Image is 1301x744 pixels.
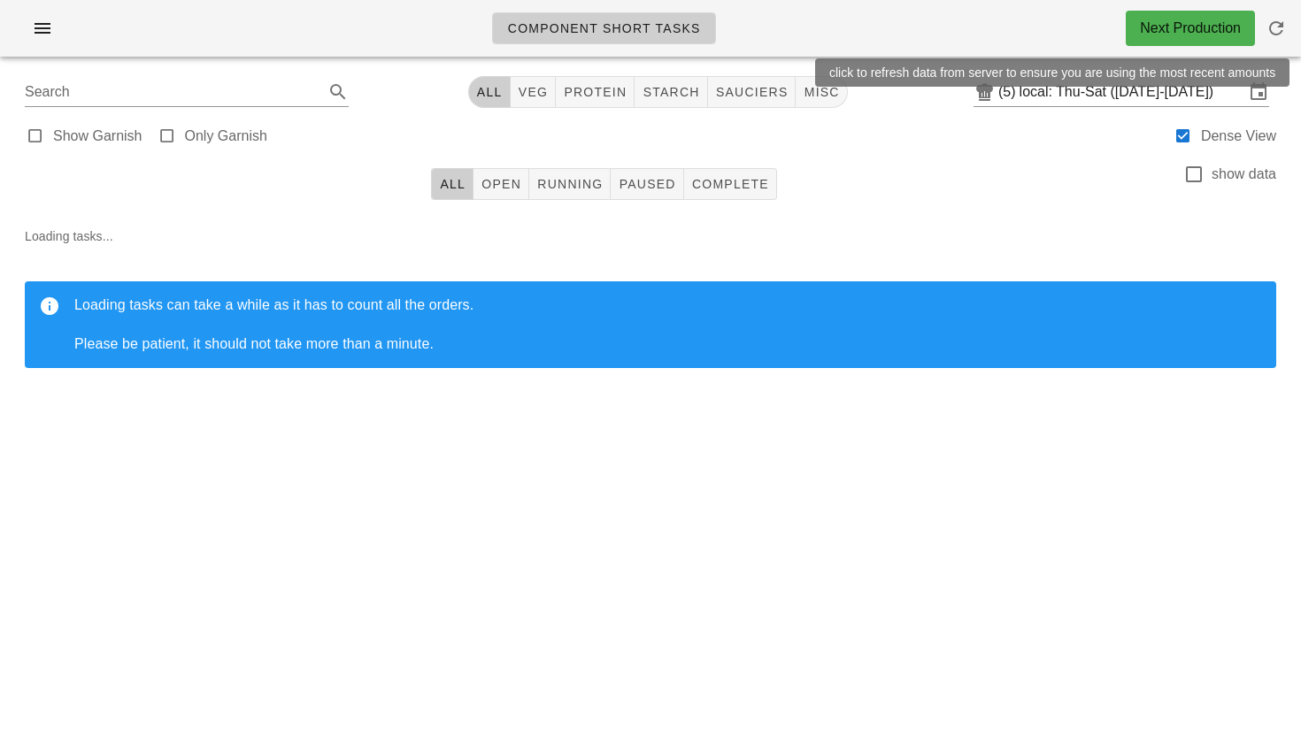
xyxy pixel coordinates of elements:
button: Open [473,168,529,200]
label: Show Garnish [53,127,142,145]
label: show data [1212,165,1276,183]
label: Only Garnish [185,127,267,145]
span: Component Short Tasks [507,21,701,35]
div: Next Production [1140,18,1241,39]
span: sauciers [715,85,789,99]
span: protein [563,85,627,99]
button: All [431,168,473,200]
button: Running [529,168,611,200]
span: starch [642,85,699,99]
button: starch [635,76,707,108]
span: Complete [691,177,769,191]
span: veg [518,85,549,99]
div: (5) [998,83,1020,101]
button: Complete [684,168,777,200]
span: Paused [618,177,675,191]
div: Loading tasks... [11,212,1290,396]
button: veg [511,76,557,108]
span: Open [481,177,521,191]
label: Dense View [1201,127,1276,145]
button: sauciers [708,76,797,108]
button: protein [556,76,635,108]
button: Paused [611,168,683,200]
span: misc [803,85,839,99]
button: misc [796,76,847,108]
span: All [476,85,503,99]
span: All [439,177,466,191]
span: Running [536,177,603,191]
button: All [468,76,511,108]
div: Loading tasks can take a while as it has to count all the orders. Please be patient, it should no... [74,295,1262,354]
a: Component Short Tasks [492,12,716,44]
